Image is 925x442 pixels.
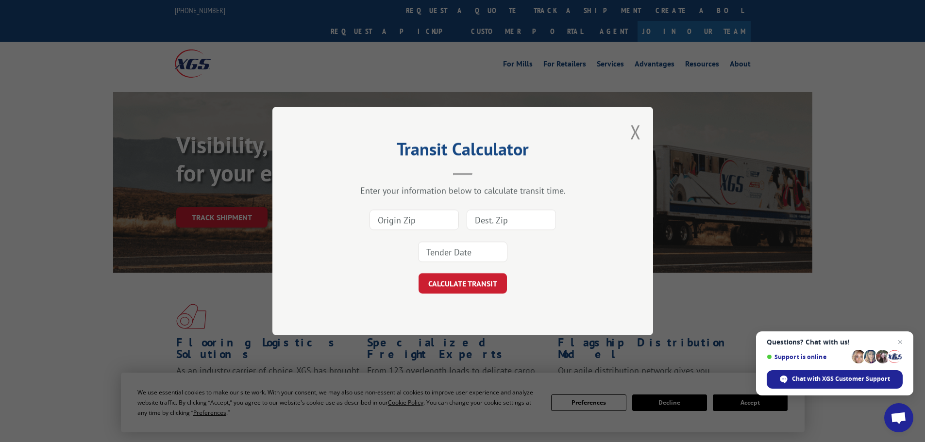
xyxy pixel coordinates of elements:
[370,210,459,230] input: Origin Zip
[792,375,890,383] span: Chat with XGS Customer Support
[767,370,903,389] span: Chat with XGS Customer Support
[321,142,605,161] h2: Transit Calculator
[767,338,903,346] span: Questions? Chat with us!
[321,185,605,196] div: Enter your information below to calculate transit time.
[630,119,641,145] button: Close modal
[418,242,507,262] input: Tender Date
[419,273,507,294] button: CALCULATE TRANSIT
[884,403,913,432] a: Open chat
[467,210,556,230] input: Dest. Zip
[767,353,848,360] span: Support is online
